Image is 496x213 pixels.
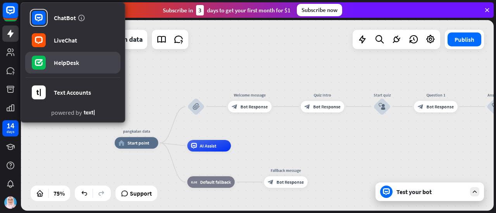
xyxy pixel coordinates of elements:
[418,104,424,109] i: block_bot_response
[268,179,274,185] i: block_bot_response
[191,179,197,185] i: block_fallback
[305,104,310,109] i: block_bot_response
[232,104,238,109] i: block_bot_response
[7,122,14,129] div: 14
[51,187,67,199] div: 75%
[7,129,14,135] div: days
[127,140,149,146] span: Start point
[224,92,276,98] div: Welcome message
[313,104,341,109] span: Bot Response
[110,128,163,134] div: pangkalan data
[196,5,204,15] div: 3
[163,5,291,15] div: Subscribe in days to get your first month for $1
[193,103,200,110] i: block_attachment
[379,103,386,110] i: block_user_input
[410,92,462,98] div: Question 1
[130,187,152,199] span: Support
[6,3,29,26] button: Open LiveChat chat widget
[297,4,342,16] div: Subscribe now
[427,104,454,109] span: Bot Response
[200,143,217,149] span: AI Assist
[448,32,481,46] button: Publish
[365,92,400,98] div: Start quiz
[260,167,312,173] div: Fallback message
[277,179,304,185] span: Bot Response
[200,179,231,185] span: Default fallback
[119,140,125,146] i: home_2
[241,104,268,109] span: Bot Response
[396,188,466,196] div: Test your bot
[296,92,349,98] div: Quiz Intro
[2,120,19,136] a: 14 days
